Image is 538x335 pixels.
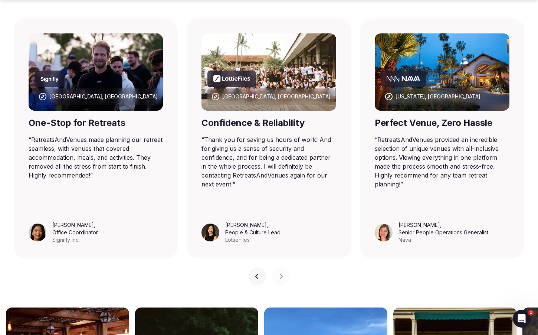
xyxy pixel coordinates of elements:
cite: [PERSON_NAME] [398,222,440,228]
img: Lisbon, Portugal [29,33,163,111]
svg: Nava company logo [387,75,420,82]
figcaption: , [398,221,488,244]
img: California, USA [375,33,509,111]
figcaption: , [52,221,98,244]
div: One-Stop for Retreats [29,117,163,129]
cite: [PERSON_NAME] [225,222,267,228]
svg: Signify company logo [40,75,59,82]
div: Perfect Venue, Zero Hassle [375,117,509,129]
div: Senior People Operations Generalist [398,229,488,236]
cite: [PERSON_NAME] [52,222,94,228]
img: Jasmine Pajarillo [29,224,46,241]
img: Maddie Meyers [375,224,393,241]
div: Signifly Inc. [52,236,98,244]
div: Nava [398,236,488,244]
blockquote: “ RetreatsAndVenues made planning our retreat seamless, with venues that covered accommodation, m... [29,135,163,180]
div: LottieFiles [225,236,281,244]
img: Grace Kim [201,224,219,241]
div: Office Coordinator [52,229,98,236]
span: 1 [528,310,534,316]
div: [GEOGRAPHIC_DATA], [GEOGRAPHIC_DATA] [49,93,158,100]
img: Bali, Indonesia [201,33,336,111]
div: [US_STATE], [GEOGRAPHIC_DATA] [396,93,480,100]
figcaption: , [225,221,281,244]
div: People & Culture Lead [225,229,281,236]
blockquote: “ RetreatsAndVenues provided an incredible selection of unique venues with all-inclusive options.... [375,135,509,189]
iframe: Intercom live chat [513,310,531,328]
div: [GEOGRAPHIC_DATA], [GEOGRAPHIC_DATA] [222,93,331,100]
svg: LottieFiles company logo [213,75,250,82]
div: Confidence & Reliability [201,117,336,129]
blockquote: “ Thank you for saving us hours of work! And for giving us a sense of security and confidence, an... [201,135,336,189]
